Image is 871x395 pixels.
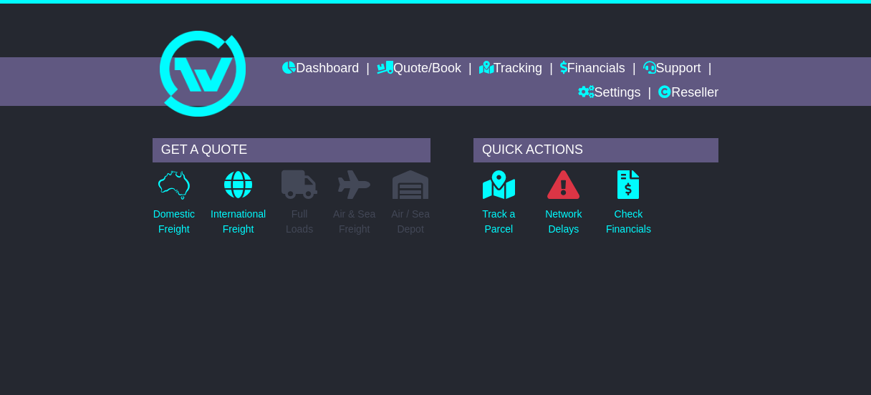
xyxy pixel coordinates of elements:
[560,57,625,82] a: Financials
[643,57,701,82] a: Support
[658,82,718,106] a: Reseller
[282,57,359,82] a: Dashboard
[545,207,582,237] p: Network Delays
[153,207,195,237] p: Domestic Freight
[391,207,430,237] p: Air / Sea Depot
[473,138,718,162] div: QUICK ACTIONS
[481,170,516,245] a: Track aParcel
[544,170,582,245] a: NetworkDelays
[211,207,266,237] p: International Freight
[482,207,515,237] p: Track a Parcel
[333,207,375,237] p: Air & Sea Freight
[153,170,196,245] a: DomesticFreight
[605,170,652,245] a: CheckFinancials
[479,57,542,82] a: Tracking
[210,170,266,245] a: InternationalFreight
[578,82,641,106] a: Settings
[153,138,430,162] div: GET A QUOTE
[606,207,651,237] p: Check Financials
[281,207,317,237] p: Full Loads
[377,57,461,82] a: Quote/Book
